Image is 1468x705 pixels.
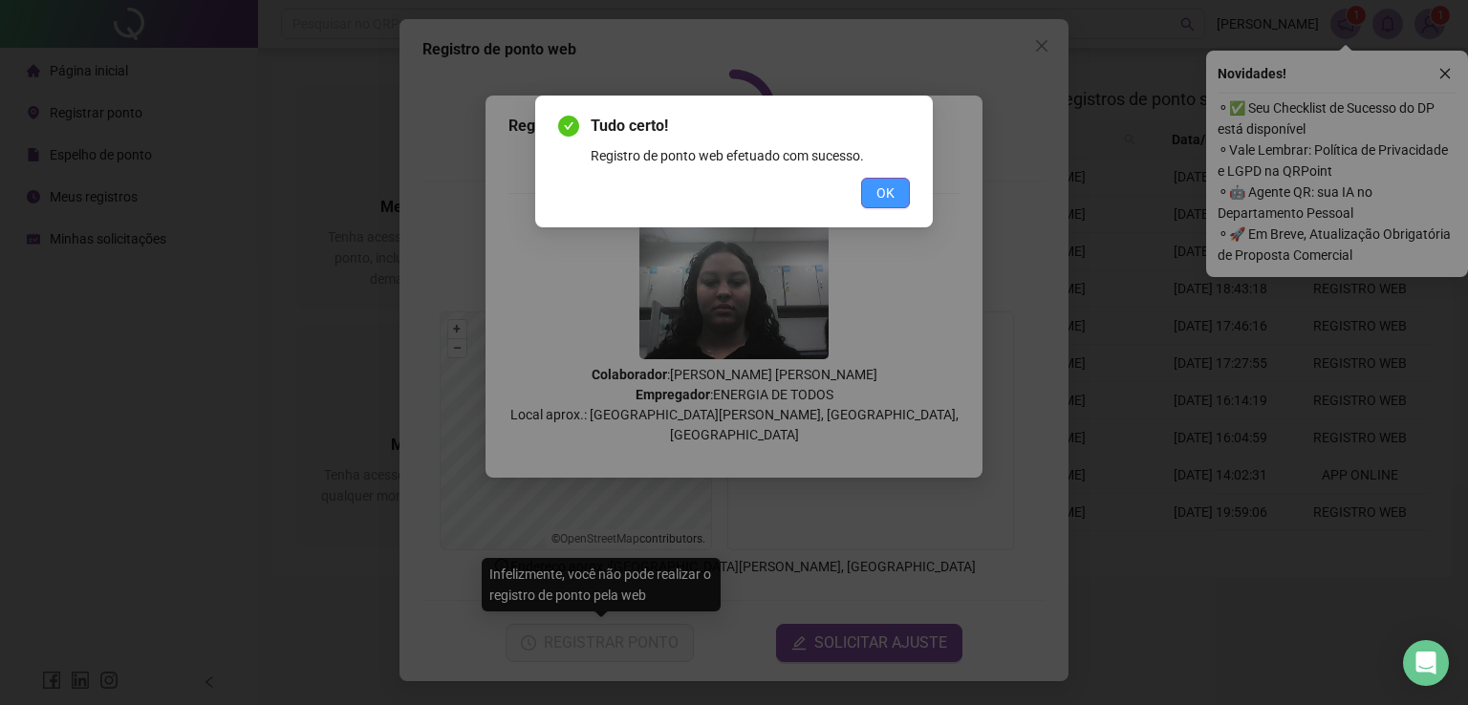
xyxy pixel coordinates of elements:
[591,115,910,138] span: Tudo certo!
[1403,640,1449,686] div: Open Intercom Messenger
[861,178,910,208] button: OK
[591,145,910,166] div: Registro de ponto web efetuado com sucesso.
[558,116,579,137] span: check-circle
[876,182,895,203] span: OK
